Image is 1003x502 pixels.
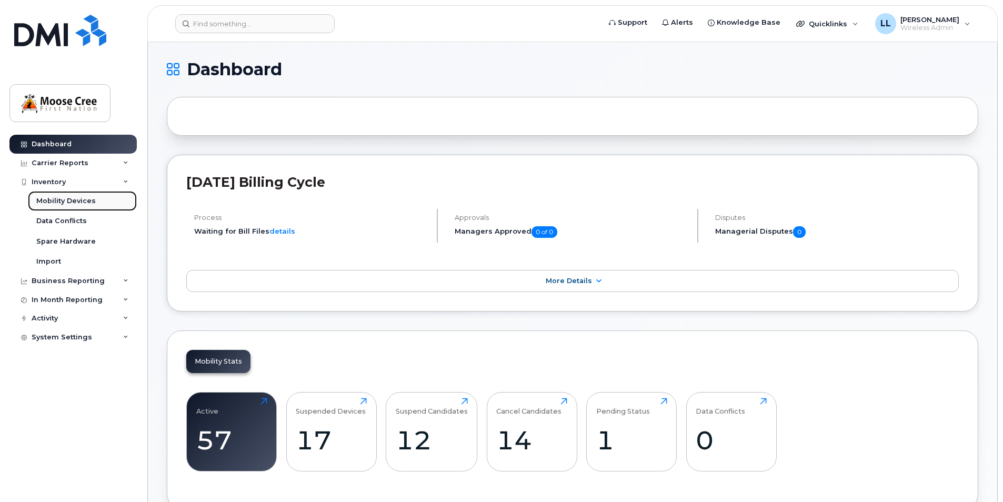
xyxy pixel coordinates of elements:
div: 1 [596,425,667,456]
a: Suspended Devices17 [296,398,367,465]
span: 0 of 0 [531,226,557,238]
div: Pending Status [596,398,650,415]
div: Suspend Candidates [396,398,468,415]
h5: Managers Approved [455,226,688,238]
a: Suspend Candidates12 [396,398,468,465]
h5: Managerial Disputes [715,226,959,238]
span: 0 [793,226,806,238]
a: Data Conflicts0 [696,398,767,465]
div: Cancel Candidates [496,398,561,415]
a: Active57 [196,398,267,465]
div: 17 [296,425,367,456]
div: Data Conflicts [696,398,745,415]
span: More Details [546,277,592,285]
div: 14 [496,425,567,456]
div: Suspended Devices [296,398,366,415]
h2: [DATE] Billing Cycle [186,174,959,190]
div: Active [196,398,218,415]
div: 12 [396,425,468,456]
h4: Approvals [455,214,688,222]
a: details [269,227,295,235]
h4: Disputes [715,214,959,222]
a: Pending Status1 [596,398,667,465]
li: Waiting for Bill Files [194,226,428,236]
div: 0 [696,425,767,456]
h4: Process [194,214,428,222]
a: Cancel Candidates14 [496,398,567,465]
span: Dashboard [187,62,282,77]
div: 57 [196,425,267,456]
